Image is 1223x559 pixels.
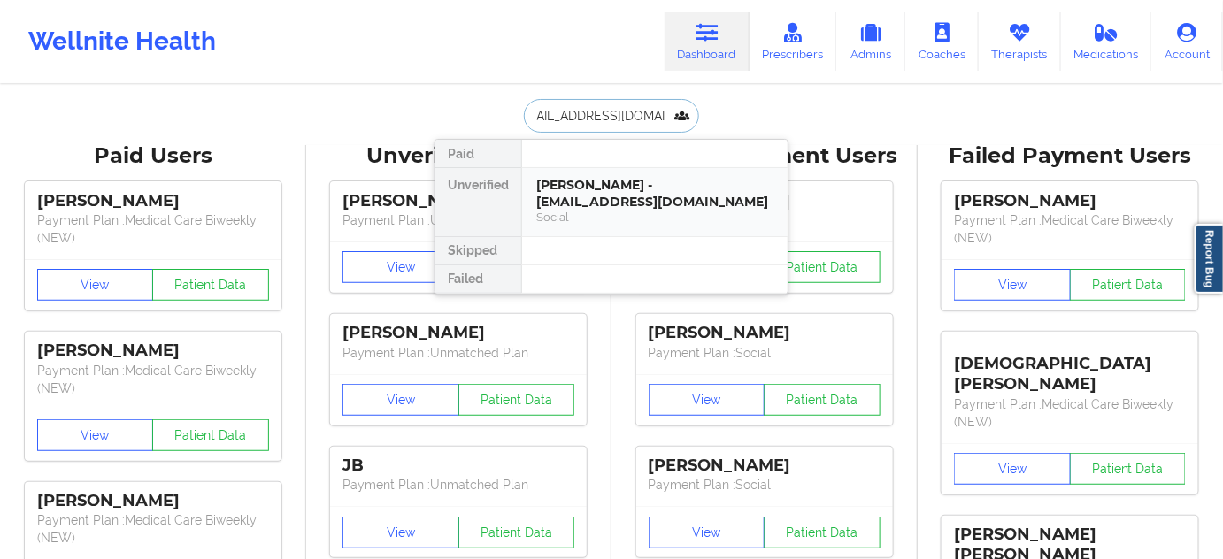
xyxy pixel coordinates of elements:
[37,269,154,301] button: View
[979,12,1061,71] a: Therapists
[342,344,574,362] p: Payment Plan : Unmatched Plan
[1070,453,1187,485] button: Patient Data
[905,12,979,71] a: Coaches
[1151,12,1223,71] a: Account
[1061,12,1152,71] a: Medications
[1195,224,1223,294] a: Report Bug
[435,265,521,294] div: Failed
[37,341,269,361] div: [PERSON_NAME]
[435,140,521,168] div: Paid
[649,476,881,494] p: Payment Plan : Social
[342,476,574,494] p: Payment Plan : Unmatched Plan
[342,211,574,229] p: Payment Plan : Unmatched Plan
[954,453,1071,485] button: View
[764,384,881,416] button: Patient Data
[954,191,1186,211] div: [PERSON_NAME]
[954,269,1071,301] button: View
[37,511,269,547] p: Payment Plan : Medical Care Biweekly (NEW)
[12,142,294,170] div: Paid Users
[342,384,459,416] button: View
[458,384,575,416] button: Patient Data
[536,210,773,225] div: Social
[458,517,575,548] button: Patient Data
[954,395,1186,431] p: Payment Plan : Medical Care Biweekly (NEW)
[152,419,269,451] button: Patient Data
[37,419,154,451] button: View
[435,237,521,265] div: Skipped
[649,384,765,416] button: View
[649,344,881,362] p: Payment Plan : Social
[954,211,1186,247] p: Payment Plan : Medical Care Biweekly (NEW)
[836,12,905,71] a: Admins
[342,456,574,476] div: JB
[342,323,574,343] div: [PERSON_NAME]
[930,142,1211,170] div: Failed Payment Users
[536,177,773,210] div: [PERSON_NAME] - [EMAIL_ADDRESS][DOMAIN_NAME]
[37,362,269,397] p: Payment Plan : Medical Care Biweekly (NEW)
[649,323,881,343] div: [PERSON_NAME]
[954,341,1186,394] div: [DEMOGRAPHIC_DATA][PERSON_NAME]
[1070,269,1187,301] button: Patient Data
[342,517,459,548] button: View
[37,491,269,511] div: [PERSON_NAME]
[342,191,574,211] div: [PERSON_NAME]
[152,269,269,301] button: Patient Data
[764,517,881,548] button: Patient Data
[37,191,269,211] div: [PERSON_NAME]
[750,12,837,71] a: Prescribers
[319,142,600,170] div: Unverified Users
[665,12,750,71] a: Dashboard
[649,517,765,548] button: View
[764,251,881,283] button: Patient Data
[342,251,459,283] button: View
[649,456,881,476] div: [PERSON_NAME]
[435,168,521,237] div: Unverified
[37,211,269,247] p: Payment Plan : Medical Care Biweekly (NEW)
